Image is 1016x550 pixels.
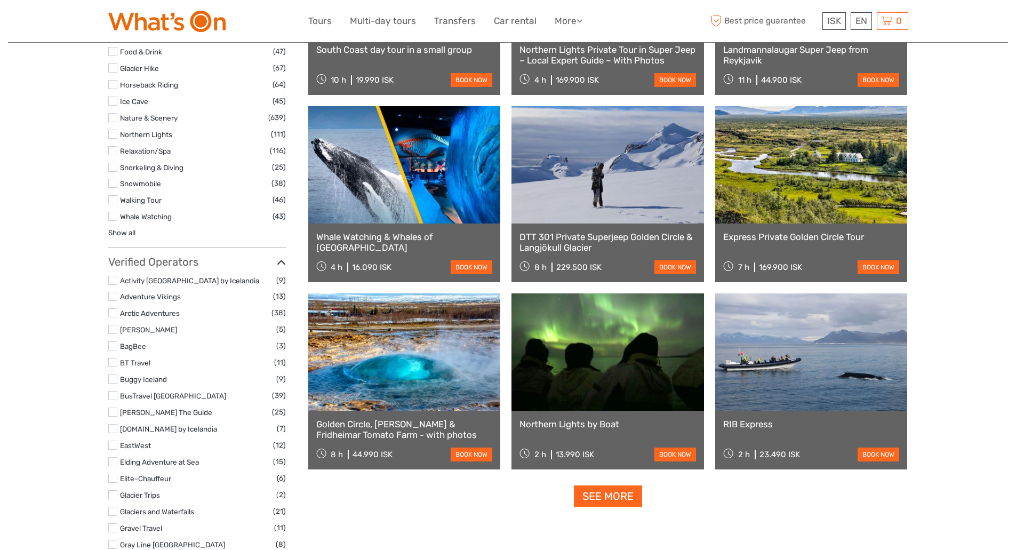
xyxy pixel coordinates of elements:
[120,114,178,122] a: Nature & Scenery
[120,474,171,483] a: Elite-Chauffeur
[827,15,841,26] span: ISK
[723,232,900,242] a: Express Private Golden Circle Tour
[273,95,286,107] span: (45)
[350,13,416,29] a: Multi-day tours
[273,439,286,451] span: (12)
[759,262,802,272] div: 169.900 ISK
[276,340,286,352] span: (3)
[654,73,696,87] a: book now
[120,325,177,334] a: [PERSON_NAME]
[708,12,820,30] span: Best price guarantee
[108,228,135,237] a: Show all
[434,13,476,29] a: Transfers
[268,111,286,124] span: (639)
[356,75,394,85] div: 19.990 ISK
[308,13,332,29] a: Tours
[723,419,900,429] a: RIB Express
[120,147,171,155] a: Relaxation/Spa
[894,15,903,26] span: 0
[120,375,167,384] a: Buggy Iceland
[316,44,493,55] a: South Coast day tour in a small group
[858,73,899,87] a: book now
[277,423,286,435] span: (7)
[273,78,286,91] span: (64)
[273,290,286,302] span: (13)
[451,260,492,274] a: book now
[331,75,346,85] span: 10 h
[276,373,286,385] span: (9)
[120,292,181,301] a: Adventure Vikings
[273,45,286,58] span: (47)
[120,342,146,350] a: BagBee
[120,358,150,367] a: BT Travel
[120,408,212,417] a: [PERSON_NAME] The Guide
[120,196,162,204] a: Walking Tour
[272,161,286,173] span: (25)
[494,13,537,29] a: Car rental
[353,450,393,459] div: 44.990 ISK
[451,448,492,461] a: book now
[519,232,696,253] a: DTT 301 Private Superjeep Golden Circle & Langjökull Glacier
[273,62,286,74] span: (67)
[120,425,217,433] a: [DOMAIN_NAME] by Icelandia
[120,540,225,549] a: Gray Line [GEOGRAPHIC_DATA]
[271,307,286,319] span: (38)
[120,212,172,221] a: Whale Watching
[120,309,180,317] a: Arctic Adventures
[276,274,286,286] span: (9)
[556,75,599,85] div: 169.900 ISK
[108,256,286,268] h3: Verified Operators
[277,472,286,484] span: (6)
[352,262,391,272] div: 16.090 ISK
[574,485,642,507] a: See more
[451,73,492,87] a: book now
[271,177,286,189] span: (38)
[534,75,546,85] span: 4 h
[273,194,286,206] span: (46)
[273,456,286,468] span: (15)
[120,47,162,56] a: Food & Drink
[858,448,899,461] a: book now
[738,75,751,85] span: 11 h
[120,130,172,139] a: Northern Lights
[331,450,343,459] span: 8 h
[738,450,750,459] span: 2 h
[120,524,162,532] a: Gravel Travel
[759,450,800,459] div: 23.490 ISK
[276,489,286,501] span: (2)
[723,44,900,66] a: Landmannalaugar Super Jeep from Reykjavik
[534,262,547,272] span: 8 h
[120,163,183,172] a: Snorkeling & Diving
[761,75,802,85] div: 44.900 ISK
[316,419,493,441] a: Golden Circle, [PERSON_NAME] & Fridheimar Tomato Farm - with photos
[120,491,160,499] a: Glacier Trips
[120,97,148,106] a: Ice Cave
[654,260,696,274] a: book now
[120,64,159,73] a: Glacier Hike
[331,262,342,272] span: 4 h
[851,12,872,30] div: EN
[534,450,546,459] span: 2 h
[654,448,696,461] a: book now
[858,260,899,274] a: book now
[556,262,602,272] div: 229.500 ISK
[120,276,259,285] a: Activity [GEOGRAPHIC_DATA] by Icelandia
[120,179,161,188] a: Snowmobile
[555,13,582,29] a: More
[274,356,286,369] span: (11)
[120,441,151,450] a: EastWest
[519,419,696,429] a: Northern Lights by Boat
[120,458,199,466] a: Elding Adventure at Sea
[556,450,594,459] div: 13.990 ISK
[276,323,286,336] span: (5)
[274,522,286,534] span: (11)
[270,145,286,157] span: (116)
[120,507,194,516] a: Glaciers and Waterfalls
[120,392,226,400] a: BusTravel [GEOGRAPHIC_DATA]
[273,505,286,517] span: (21)
[120,81,178,89] a: Horseback Riding
[738,262,749,272] span: 7 h
[272,389,286,402] span: (39)
[272,406,286,418] span: (25)
[273,210,286,222] span: (43)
